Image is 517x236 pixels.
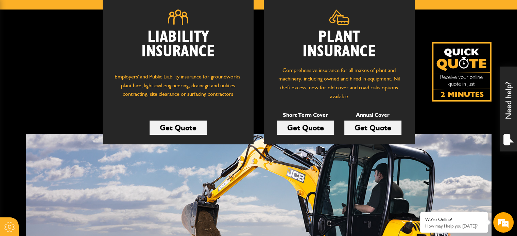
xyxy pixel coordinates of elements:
[113,72,243,105] p: Employers' and Public Liability insurance for groundworks, plant hire, light civil engineering, d...
[274,30,404,59] h2: Plant Insurance
[111,3,128,20] div: Minimize live chat window
[344,111,401,120] p: Annual Cover
[92,185,123,194] em: Start Chat
[9,123,124,179] textarea: Type your message and hit 'Enter'
[12,38,29,47] img: d_20077148190_company_1631870298795_20077148190
[277,121,334,135] a: Get Quote
[113,30,243,66] h2: Liability Insurance
[344,121,401,135] a: Get Quote
[274,66,404,101] p: Comprehensive insurance for all makes of plant and machinery, including owned and hired in equipm...
[432,42,492,102] a: Get your insurance quote isn just 2-minutes
[500,67,517,151] div: Need help?
[9,103,124,118] input: Enter your phone number
[277,111,334,120] p: Short Term Cover
[425,223,483,229] p: How may I help you today?
[150,121,207,135] a: Get Quote
[35,38,114,47] div: Chat with us now
[425,217,483,222] div: We're Online!
[9,63,124,78] input: Enter your last name
[432,42,492,102] img: Quick Quote
[9,83,124,98] input: Enter your email address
